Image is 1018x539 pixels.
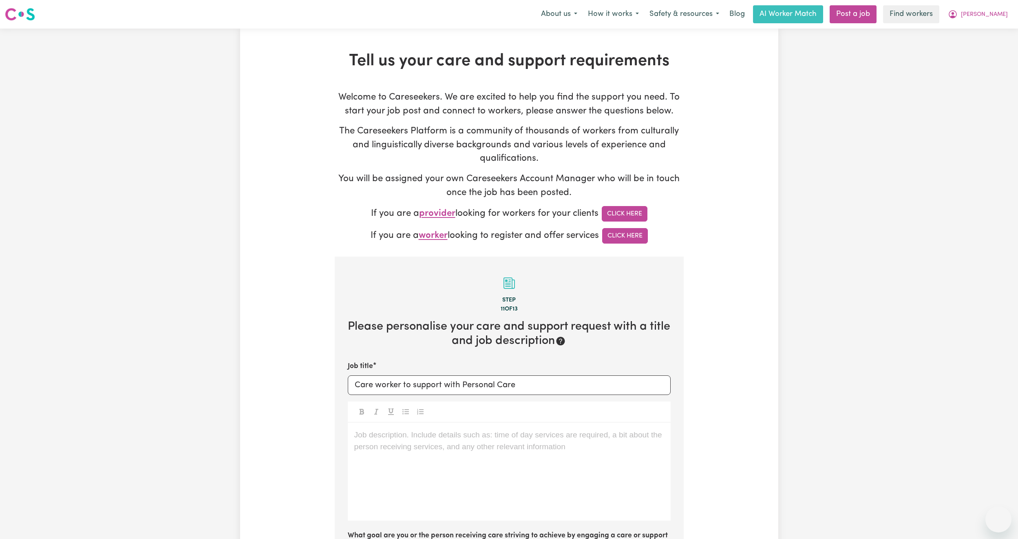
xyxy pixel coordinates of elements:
[419,209,455,219] span: provider
[602,228,648,244] a: Click Here
[5,5,35,24] a: Careseekers logo
[883,5,939,23] a: Find workers
[536,6,583,23] button: About us
[371,406,382,417] button: Toggle undefined
[335,206,684,222] p: If you are a looking for workers for your clients
[348,362,373,372] label: Job title
[724,5,750,23] a: Blog
[943,6,1013,23] button: My Account
[419,231,448,241] span: worker
[583,6,644,23] button: How it works
[753,5,823,23] a: AI Worker Match
[335,228,684,244] p: If you are a looking to register and offer services
[985,506,1011,532] iframe: Button to launch messaging window, conversation in progress
[356,406,367,417] button: Toggle undefined
[602,206,647,222] a: Click Here
[335,91,684,118] p: Welcome to Careseekers. We are excited to help you find the support you need. To start your job p...
[335,124,684,166] p: The Careseekers Platform is a community of thousands of workers from culturally and linguisticall...
[335,172,684,200] p: You will be assigned your own Careseekers Account Manager who will be in touch once the job has b...
[644,6,724,23] button: Safety & resources
[830,5,877,23] a: Post a job
[335,51,684,71] h1: Tell us your care and support requirements
[348,296,671,305] div: Step
[400,406,411,417] button: Toggle undefined
[348,320,671,348] h2: Please personalise your care and support request with a title and job description
[348,305,671,314] div: 11 of 13
[961,10,1008,19] span: [PERSON_NAME]
[5,7,35,22] img: Careseekers logo
[385,406,397,417] button: Toggle undefined
[415,406,426,417] button: Toggle undefined
[348,375,671,395] input: e.g. Care worker needed in North Sydney for aged care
